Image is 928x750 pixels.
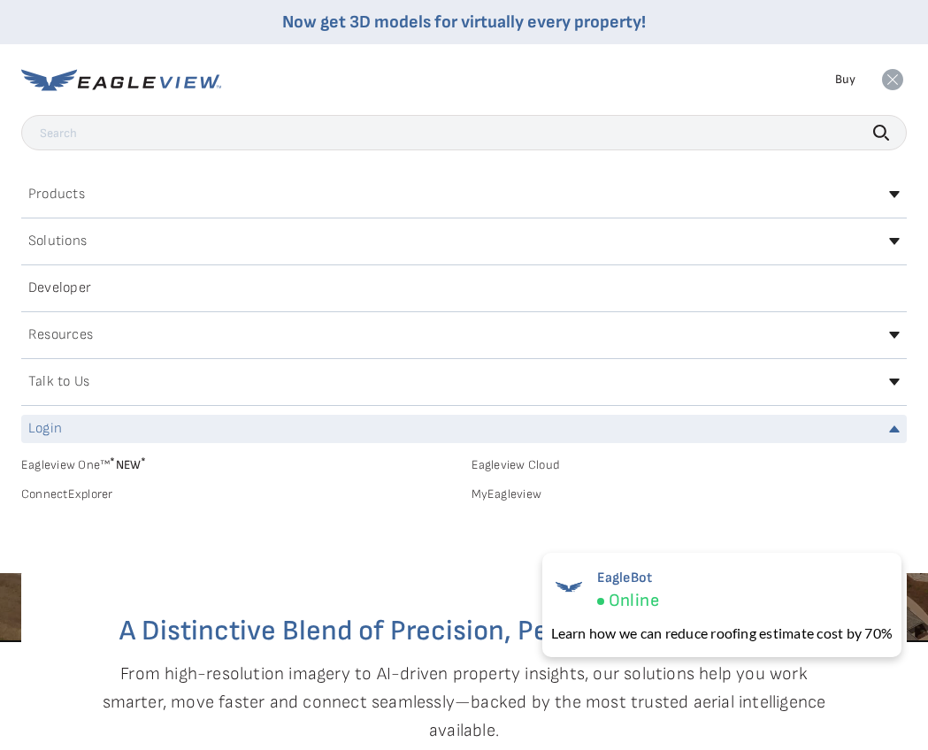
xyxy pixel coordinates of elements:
a: Now get 3D models for virtually every property! [282,11,646,33]
h2: Solutions [28,234,87,249]
a: MyEagleview [472,486,908,502]
h2: Login [28,422,62,436]
h2: Talk to Us [28,375,89,389]
a: ConnectExplorer [21,486,457,502]
span: NEW [110,457,146,472]
h2: Products [28,187,85,202]
h2: Resources [28,328,93,342]
span: EagleBot [597,570,659,586]
img: EagleBot [551,570,587,605]
a: Developer [21,274,907,302]
input: Search [21,115,907,150]
h2: Developer [28,281,91,295]
p: From high-resolution imagery to AI-driven property insights, our solutions help you work smarter,... [92,660,836,745]
a: Eagleview Cloud [472,457,908,473]
a: Eagleview One™*NEW* [21,452,457,472]
a: Buy [835,72,855,88]
span: Online [609,590,659,612]
h2: A Distinctive Blend of Precision, Performance, and Value [92,617,836,646]
div: Learn how we can reduce roofing estimate cost by 70% [551,623,893,644]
